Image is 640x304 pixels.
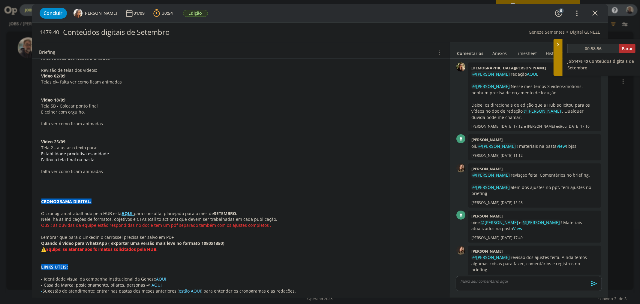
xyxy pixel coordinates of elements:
span: sanidade. [91,151,110,157]
span: @[PERSON_NAME] [472,84,510,89]
span: e [PERSON_NAME] editou [524,124,566,129]
a: Histórico [546,48,564,56]
p: [PERSON_NAME] [471,235,500,241]
span: @[PERSON_NAME] [472,172,510,178]
p: oiee e ! Materiais atualizados na pasta [471,220,598,232]
span: [DATE] 11:12 [501,153,523,158]
a: Geneze Sementes [529,29,565,35]
span: @[PERSON_NAME] [472,254,510,260]
button: Concluir [40,8,67,19]
b: [PERSON_NAME] [471,248,503,254]
div: dialog [32,4,608,298]
span: falta ver como ficam animadas [41,121,103,126]
div: 6 [559,8,564,13]
p: -------------------------------------------------------------------------------------------------... [41,181,440,187]
strong: Vídeo 02/09 [41,73,66,79]
span: Faltou a tela final na pasta [41,157,95,163]
strong: ⚠️Equipe: se atentar aos formatos solicitados pela HUB. [41,246,158,252]
p: Nesse mês temos 3 vídeos/motions, nenhum precisa de orçamento de locução. [471,84,598,96]
p: [PERSON_NAME] [471,153,500,158]
span: E colher com orgulho. [41,109,85,115]
p: oii, ! materiais na pasta ! bjss [471,143,598,149]
span: Estabilidade produtiva e [41,151,91,157]
span: 30:54 [162,10,173,16]
p: revisão dos ajustes feita. Ainda temos algumas coisas para fazer, comentários e registros no brie... [471,254,598,273]
b: [PERSON_NAME] [471,137,503,142]
a: View [513,226,522,231]
div: M [456,134,465,143]
p: [PERSON_NAME] [471,124,500,129]
p: redação . [471,71,598,77]
span: [PERSON_NAME] [84,11,118,15]
span: - [41,288,43,294]
b: [PERSON_NAME] [471,213,503,219]
p: Lembrar que para o Linkedin o carrossel precisa ser salvo em PDF [41,234,440,240]
a: estão AQUI [179,288,201,294]
img: V [74,9,83,18]
div: 01/09 [134,11,146,15]
span: Telas ok- falta ver como ficam animadas [41,79,122,85]
span: [DATE] 15:28 [501,200,523,205]
span: @[PERSON_NAME] [522,220,560,225]
strong: LINKS ÚTEIS: [41,264,68,270]
b: [PERSON_NAME] [471,166,503,172]
strong: SETEMBRO. [214,211,238,216]
p: Sugestão do atendimento: entrar nas pastas dos meses anteriores ( ) para entender os cronogramas ... [41,288,440,294]
img: J [456,246,465,255]
span: Conteúdos digitais de Setembro [567,58,634,71]
a: Digital GENEZE [570,29,600,35]
span: falta ver como ficam animadas [41,169,103,174]
span: [DATE] 17:49 [501,235,523,241]
button: Edição [183,10,208,17]
span: 1479.40 [40,29,59,36]
strong: CRONOGRAMA DIGITAL: [41,199,92,204]
img: J [456,163,465,172]
a: Timesheet [516,48,537,56]
a: AQUI [527,71,537,77]
span: @[PERSON_NAME] [524,108,561,114]
a: AQUI [122,211,134,216]
p: Deixei os direcionais de edição que a Hub solicitou para os vídeos no doc de redação . Qualquer d... [471,102,598,120]
b: [DEMOGRAPHIC_DATA][PERSON_NAME] [471,65,546,71]
span: [DATE] 17:12 [501,124,523,129]
a: Job1479.40Conteúdos digitais de Setembro [567,58,634,71]
span: @[PERSON_NAME] [481,220,518,225]
button: Parar [619,44,635,53]
span: [DATE] 17:16 [568,124,590,129]
strong: AQUI [122,211,133,216]
p: Tela 2 - ajustar o texto para: [41,145,440,151]
span: @[PERSON_NAME] [472,71,510,77]
div: Anexos [493,50,507,56]
p: - Identidade visual da campanha institucional da Geneze [41,276,440,282]
span: - Casa da Marca: posicionamento, pilares, personas -> [41,282,151,288]
a: Comentários [457,48,484,56]
p: O cronog trabalhado pela HUB está para consulta, planejado para o mês de [41,211,440,217]
span: Parar [622,46,633,51]
button: 30:54 [152,8,175,18]
img: C [456,62,465,71]
div: M [456,211,465,220]
strong: Quando é vídeo para WhatsApp ( exportar uma versão mais leve no formato 1080x1350) [41,240,225,246]
span: rama [60,211,70,216]
button: 6 [554,8,563,18]
span: @[PERSON_NAME] [472,184,510,190]
p: Nele, há as indicações de formatos, objetivos e CTAs (call to actions) que devem ser trabalhadas ... [41,216,440,222]
button: V[PERSON_NAME] [74,9,118,18]
span: OBS.: as dúvidas da equipe estão respondidas no doc e tem um pdf separado também com os ajustes c... [41,222,272,228]
a: AQUI [156,276,167,282]
a: View [557,143,566,149]
strong: Vídeo 18/09 [41,97,66,103]
p: além dos ajustes no ppt, tem ajustes no briefing [471,184,598,197]
p: revisçao feita. Comentários no briefing. [471,172,598,178]
strong: Vídeo 25/09 [41,139,66,144]
span: Briefing [39,48,56,56]
span: @[PERSON_NAME] [478,143,516,149]
span: Concluir [44,11,63,16]
p: [PERSON_NAME] [471,200,500,205]
span: 1479.40 [574,59,588,64]
a: AQUI [152,282,162,288]
span: Tela 5B - Colocar ponto final [41,103,98,109]
p: Revisão de telas dos vídeos: [41,67,440,73]
div: Conteúdos digitais de Setembro [61,25,364,40]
